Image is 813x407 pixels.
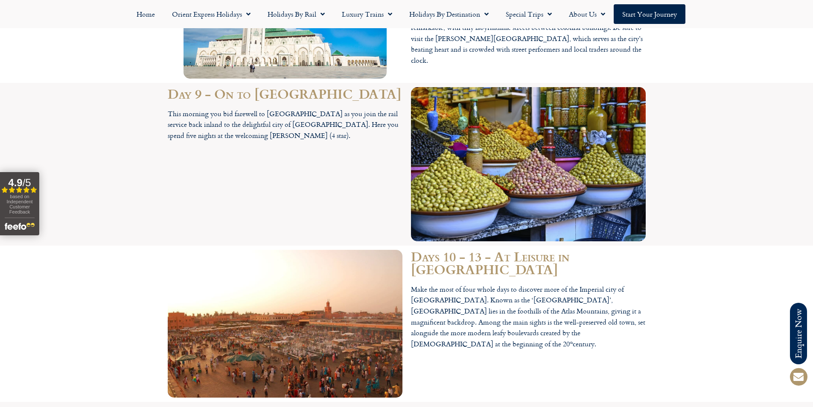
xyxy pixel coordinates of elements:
[401,4,497,24] a: Holidays by Destination
[614,4,685,24] a: Start your Journey
[168,108,402,141] p: This morning you bid farewell to [GEOGRAPHIC_DATA] as you join the rail service back inland to th...
[128,4,163,24] a: Home
[163,4,259,24] a: Orient Express Holidays
[168,87,402,100] h2: Day 9 - On to [GEOGRAPHIC_DATA]
[560,4,614,24] a: About Us
[570,340,573,345] sup: th
[4,4,809,24] nav: Menu
[497,4,560,24] a: Special Trips
[259,4,333,24] a: Holidays by Rail
[333,4,401,24] a: Luxury Trains
[411,284,646,350] p: Make the most of four whole days to discover more of the Imperial city of [GEOGRAPHIC_DATA]. Know...
[411,250,646,275] h2: Days 10 - 13 - At Leisure in [GEOGRAPHIC_DATA]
